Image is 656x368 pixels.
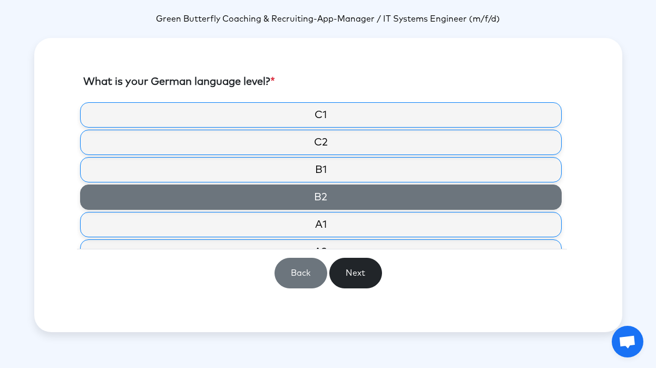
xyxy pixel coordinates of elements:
[317,15,500,23] span: App-Manager / IT Systems Engineer (m/f/d)
[612,326,643,357] a: Open chat
[83,74,275,90] label: What is your German language level?
[275,258,327,288] button: Back
[34,13,622,25] p: -
[80,185,562,210] label: B2
[80,212,562,237] label: A1
[156,15,314,23] span: Green Butterfly Coaching & Recruiting
[80,157,562,182] label: B1
[329,258,382,288] button: Next
[80,130,562,155] label: C2
[80,102,562,128] label: C1
[80,239,562,265] label: A2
